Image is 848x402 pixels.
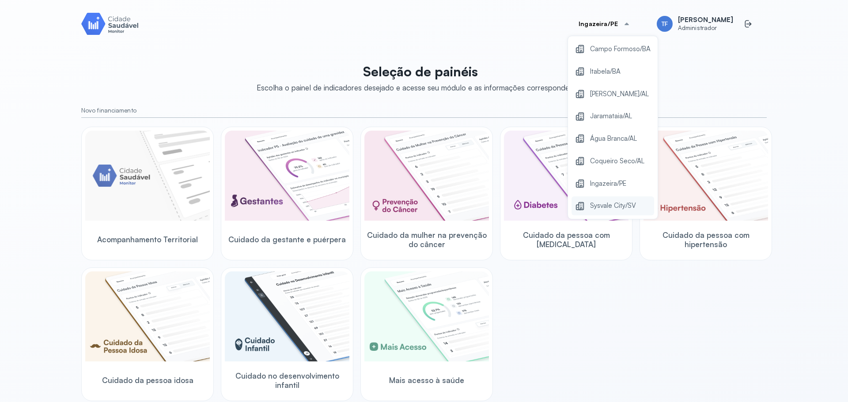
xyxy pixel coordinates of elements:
[257,64,585,79] p: Seleção de painéis
[364,271,489,361] img: healthcare-greater-access.png
[257,83,585,92] div: Escolha o painel de indicadores desejado e acesse seu módulo e as informações correspondentes.
[590,178,626,190] span: Ingazeira/PE
[568,15,641,33] button: Ingazeira/PE
[81,11,139,36] img: Logotipo do produto Monitor
[590,200,636,212] span: Sysvale City/SV
[678,16,733,24] span: [PERSON_NAME]
[97,235,198,244] span: Acompanhamento Territorial
[389,376,464,385] span: Mais acesso à saúde
[102,376,193,385] span: Cuidado da pessoa idosa
[590,43,651,55] span: Campo Formoso/BA
[590,110,632,122] span: Jaramataia/AL
[644,131,768,221] img: hypertension.png
[644,230,768,249] span: Cuidado da pessoa com hipertensão
[590,66,621,78] span: Itabela/BA
[364,131,489,221] img: woman-cancer-prevention-care.png
[81,107,767,114] small: Novo financiamento
[364,230,489,249] span: Cuidado da mulher na prevenção do câncer
[225,131,349,221] img: pregnants.png
[590,133,637,145] span: Água Branca/AL
[225,271,349,361] img: child-development.png
[504,230,628,249] span: Cuidado da pessoa com [MEDICAL_DATA]
[678,24,733,32] span: Administrador
[590,88,649,100] span: [PERSON_NAME]/AL
[662,20,668,28] span: TF
[85,271,210,361] img: elderly.png
[85,131,210,221] img: placeholder-module-ilustration.png
[590,155,644,167] span: Coqueiro Seco/AL
[225,371,349,390] span: Cuidado no desenvolvimento infantil
[504,131,628,221] img: diabetics.png
[228,235,346,244] span: Cuidado da gestante e puérpera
